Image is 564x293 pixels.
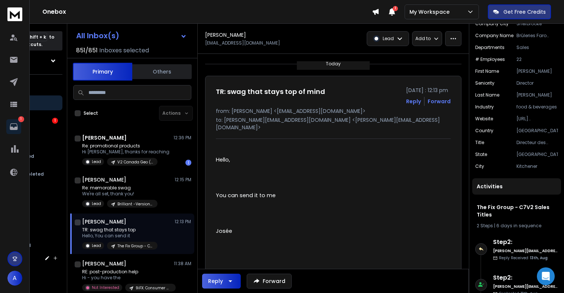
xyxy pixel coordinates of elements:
[499,255,548,261] p: Reply Received
[475,140,484,146] p: Title
[52,118,58,124] div: 1
[92,201,101,206] p: Lead
[216,156,230,163] span: Hello,
[216,116,451,131] p: to: [PERSON_NAME][EMAIL_ADDRESS][DOMAIN_NAME] <[PERSON_NAME][EMAIL_ADDRESS][DOMAIN_NAME]>
[82,191,158,197] p: We're all set, thank you!
[516,140,558,146] p: Directeur des ventes détail/Director of retail sales
[488,4,551,19] button: Get Free Credits
[7,271,22,286] button: A
[42,7,372,16] h1: Onebox
[516,92,558,98] p: [PERSON_NAME]
[174,135,191,141] p: 12:36 PM
[475,21,509,27] p: Company City
[516,152,558,157] p: [GEOGRAPHIC_DATA]
[516,80,558,86] p: Director
[99,46,149,55] h3: Inboxes selected
[73,63,132,81] button: Primary
[175,219,191,225] p: 12:13 PM
[406,87,451,94] p: [DATE] : 12:13 pm
[503,8,546,16] p: Get Free Credits
[516,56,558,62] p: 22
[475,163,484,169] p: City
[216,192,276,199] span: You can send it to me
[82,227,158,233] p: TR: swag that stays top
[516,128,558,134] p: [GEOGRAPHIC_DATA]
[516,163,558,169] p: Kitchener
[475,80,495,86] p: Seniority
[136,285,171,291] p: 9iFX: Consumer Goods // V3b
[82,185,158,191] p: Re: memorable swag
[475,152,487,157] p: State
[205,40,280,46] p: [EMAIL_ADDRESS][DOMAIN_NAME]
[516,116,558,122] p: [URL][DOMAIN_NAME]
[516,68,558,74] p: [PERSON_NAME]
[92,243,101,248] p: Lead
[82,149,169,155] p: Hi [PERSON_NAME], thanks for reaching
[475,116,493,122] p: Website
[383,36,394,42] p: Lead
[409,8,453,16] p: My Workspace
[537,267,555,285] div: Open Intercom Messenger
[6,119,21,134] a: 1
[516,104,558,110] p: food & beverages
[82,134,127,141] h1: [PERSON_NAME]
[82,260,126,267] h1: [PERSON_NAME]
[185,160,191,166] div: 1
[18,116,24,122] p: 1
[117,201,153,207] p: Brilliant -Version 1: High-Growth Open Tech Companies (250–1,000 Employees)
[428,98,451,105] div: Forward
[216,87,325,97] h1: TR: swag that stays top of mind
[202,274,241,289] button: Reply
[516,45,558,51] p: Sales
[516,21,558,27] p: Sherbrooke
[117,159,153,165] p: V2 Canada Geo (Exclude [GEOGRAPHIC_DATA])
[82,176,126,183] h1: [PERSON_NAME]
[393,6,398,11] span: 1
[208,277,223,285] div: Reply
[82,269,171,275] p: RE: post-production help
[7,7,22,21] img: logo
[326,61,341,67] p: Today
[477,222,493,229] span: 2 Steps
[92,159,101,165] p: Lead
[475,104,494,110] p: Industry
[70,28,193,43] button: All Inbox(s)
[174,261,191,267] p: 11:38 AM
[82,143,169,149] p: Re: promotional products
[132,64,192,80] button: Others
[475,92,499,98] p: Last Name
[82,275,171,281] p: Hi - you have the
[216,107,451,115] p: from: [PERSON_NAME] <[EMAIL_ADDRESS][DOMAIN_NAME]>
[475,33,513,39] p: Company Name
[82,233,158,239] p: Hello, You can send it
[496,222,541,229] span: 6 days in sequence
[84,110,98,116] label: Select
[477,204,557,218] h1: The Fix Group - C7V2 Sales Titles
[475,68,499,74] p: First Name
[76,46,98,55] span: 851 / 851
[530,255,548,261] span: 13th, Aug
[475,128,493,134] p: Country
[205,31,246,39] h1: [PERSON_NAME]
[475,56,505,62] p: # Employees
[82,218,126,225] h1: [PERSON_NAME]
[493,273,558,282] h6: Step 2 :
[493,248,558,254] h6: [PERSON_NAME][EMAIL_ADDRESS][DOMAIN_NAME]
[92,285,119,290] p: Not Interested
[493,238,558,247] h6: Step 2 :
[117,243,153,249] p: The Fix Group - C7V2 Sales Titles
[475,45,505,51] p: Departments
[76,32,119,39] h1: All Inbox(s)
[493,284,558,289] h6: [PERSON_NAME][EMAIL_ADDRESS][DOMAIN_NAME]
[216,227,232,235] span: Josée
[477,223,557,229] div: |
[472,178,561,195] div: Activities
[175,177,191,183] p: 12:15 PM
[406,98,421,105] button: Reply
[516,33,558,39] p: Brûleries Faro Roasting Houses
[415,36,431,42] p: Add to
[247,274,292,289] button: Forward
